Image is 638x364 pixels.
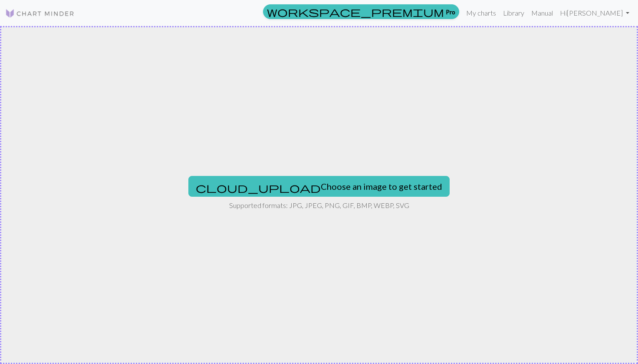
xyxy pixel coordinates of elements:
a: My charts [463,4,500,22]
a: Manual [528,4,556,22]
a: Hi[PERSON_NAME] [556,4,633,22]
a: Pro [263,4,459,19]
span: workspace_premium [267,6,444,18]
a: Library [500,4,528,22]
span: cloud_upload [196,182,321,194]
p: Supported formats: JPG, JPEG, PNG, GIF, BMP, WEBP, SVG [229,200,409,211]
button: Choose an image to get started [188,176,450,197]
img: Logo [5,8,75,19]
